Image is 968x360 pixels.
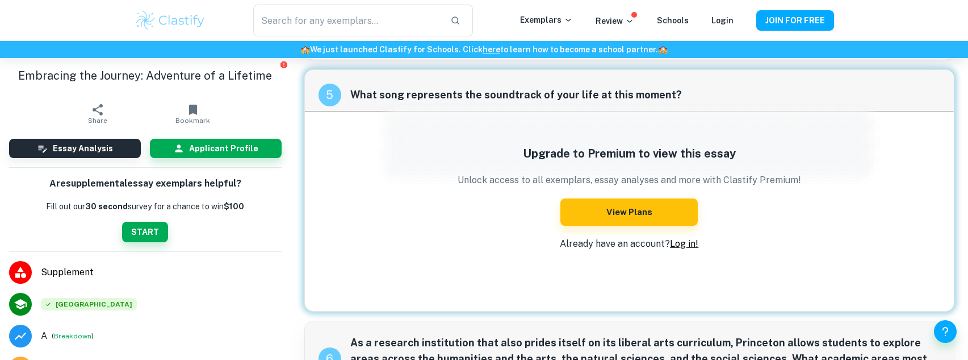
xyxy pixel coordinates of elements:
img: Clastify logo [135,9,207,32]
h6: Applicant Profile [189,142,258,155]
input: Search for any exemplars... [253,5,441,36]
button: Share [50,98,145,130]
a: Schools [657,16,689,25]
span: ( ) [52,330,94,341]
span: 🏫 [658,45,668,54]
p: Exemplars [520,14,573,26]
span: What song represents the soundtrack of your life at this moment? [350,87,941,103]
a: Login [711,16,734,25]
h1: Embracing the Journey: Adventure of a Lifetime [9,67,282,84]
span: Supplement [41,266,282,279]
span: [GEOGRAPHIC_DATA] [41,298,137,311]
div: recipe [319,84,341,106]
button: START [122,222,168,242]
a: here [483,45,500,54]
button: Essay Analysis [9,139,141,158]
h6: We just launched Clastify for Schools. Click to learn how to become a school partner. [2,43,966,56]
strong: $100 [224,202,244,211]
a: Log in! [670,238,698,249]
div: Accepted: Princeton University [41,298,137,311]
p: Unlock access to all exemplars, essay analyses and more with Clastify Premium! [458,173,801,187]
button: Report issue [280,60,288,69]
span: Bookmark [175,117,210,125]
p: Review [596,15,634,27]
p: Fill out our survey for a chance to win [46,200,244,213]
p: Grade [41,329,47,343]
button: Bookmark [145,98,241,130]
b: 30 second [85,202,128,211]
button: Breakdown [54,331,91,341]
h6: Are supplemental essay exemplars helpful? [49,177,241,191]
button: Applicant Profile [150,139,282,158]
button: Help and Feedback [934,320,957,343]
span: Share [88,117,107,125]
h6: Essay Analysis [53,142,113,155]
h5: Upgrade to Premium to view this essay [458,145,801,162]
p: Already have an account? [458,237,801,251]
button: JOIN FOR FREE [756,10,834,31]
span: 🏫 [300,45,310,54]
button: View Plans [560,198,698,226]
